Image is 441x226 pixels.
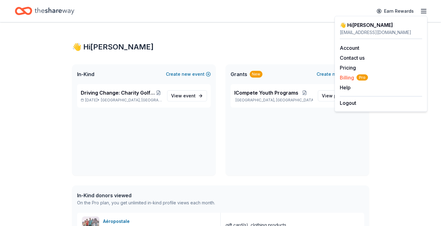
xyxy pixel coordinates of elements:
a: View event [167,90,207,101]
span: View [171,92,196,100]
span: event [183,93,196,98]
div: [EMAIL_ADDRESS][DOMAIN_NAME] [340,29,422,36]
div: On the Pro plan, you get unlimited in-kind profile views each month. [77,199,215,207]
span: [GEOGRAPHIC_DATA], [GEOGRAPHIC_DATA] [101,98,162,103]
a: View project [318,90,361,101]
div: 👋 Hi [PERSON_NAME] [72,42,369,52]
span: Grants [231,70,247,78]
div: In-Kind donors viewed [77,192,215,199]
p: [DATE] • [81,98,162,103]
button: Createnewevent [166,70,211,78]
button: Help [340,84,351,91]
span: new [332,70,342,78]
span: Driving Change: Charity Golf Outing for Kids In Need [81,89,155,96]
span: new [182,70,191,78]
span: ICompete Youth Programs [234,89,298,96]
span: Pro [357,75,368,81]
div: Aéropostale [103,218,132,225]
a: Home [15,4,74,18]
p: [GEOGRAPHIC_DATA], [GEOGRAPHIC_DATA] [234,98,313,103]
div: New [250,71,262,78]
a: Pricing [340,65,356,71]
span: project [334,93,349,98]
span: Billing [340,74,368,81]
span: In-Kind [77,70,94,78]
div: 👋 Hi [PERSON_NAME] [340,21,422,29]
a: Account [340,45,359,51]
button: Contact us [340,54,365,62]
button: BillingPro [340,74,368,81]
a: Earn Rewards [373,6,417,17]
span: View [322,92,349,100]
button: Logout [340,99,356,107]
button: Createnewproject [317,70,364,78]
